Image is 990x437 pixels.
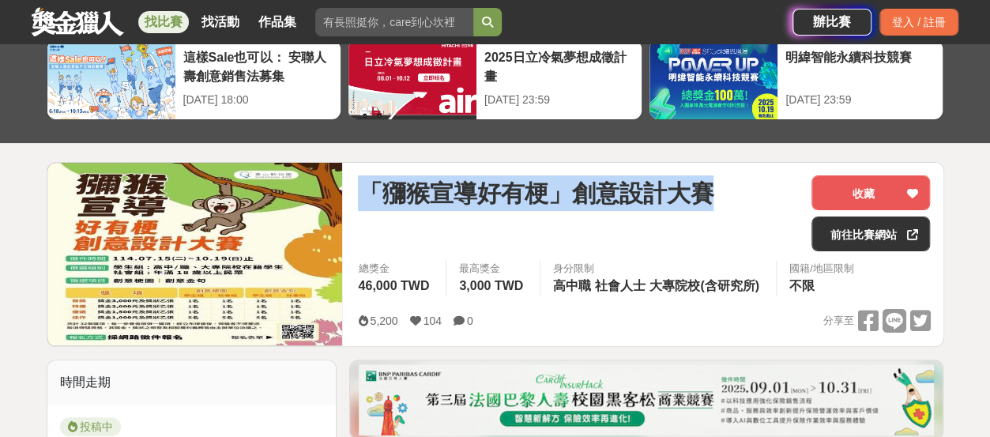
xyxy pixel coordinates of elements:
[370,315,397,327] span: 5,200
[811,217,930,251] a: 前往比賽網站
[789,279,815,292] span: 不限
[358,279,429,292] span: 46,000 TWD
[649,279,759,292] span: 大專院校(含研究所)
[459,279,523,292] span: 3,000 TWD
[553,279,591,292] span: 高中職
[183,48,333,84] div: 這樣Sale也可以： 安聯人壽創意銷售法募集
[47,360,337,405] div: 時間走期
[138,11,189,33] a: 找比賽
[484,48,634,84] div: 2025日立冷氣夢想成徵計畫
[348,40,642,120] a: 2025日立冷氣夢想成徵計畫[DATE] 23:59
[60,417,121,436] span: 投稿中
[47,40,341,120] a: 這樣Sale也可以： 安聯人壽創意銷售法募集[DATE] 18:00
[315,8,473,36] input: 有長照挺你，care到心坎裡！青春出手，拍出照顧 影音徵件活動
[553,261,763,277] div: 身分限制
[789,261,854,277] div: 國籍/地區限制
[358,261,433,277] span: 總獎金
[459,261,527,277] span: 最高獎金
[252,11,303,33] a: 作品集
[484,92,634,108] div: [DATE] 23:59
[183,92,333,108] div: [DATE] 18:00
[423,315,442,327] span: 104
[359,364,934,435] img: 331336aa-f601-432f-a281-8c17b531526f.png
[785,92,935,108] div: [DATE] 23:59
[358,175,713,211] span: 「獼猴宣導好有梗」創意設計大賽
[822,309,853,333] span: 分享至
[195,11,246,33] a: 找活動
[785,48,935,84] div: 明緯智能永續科技競賽
[811,175,930,210] button: 收藏
[467,315,473,327] span: 0
[649,40,943,120] a: 明緯智能永續科技競賽[DATE] 23:59
[792,9,871,36] a: 辦比賽
[879,9,958,36] div: 登入 / 註冊
[47,163,343,345] img: Cover Image
[595,279,646,292] span: 社會人士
